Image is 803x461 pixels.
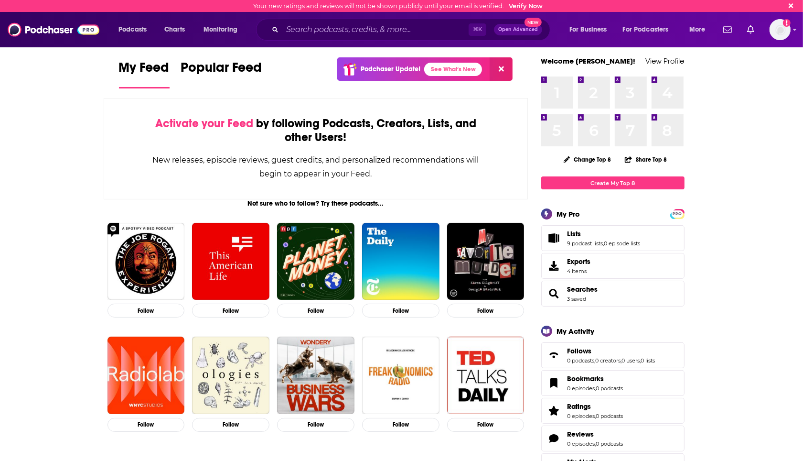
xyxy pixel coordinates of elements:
[743,22,758,38] a: Show notifications dropdown
[107,304,185,318] button: Follow
[164,23,185,36] span: Charts
[107,337,185,414] img: Radiolab
[567,402,623,411] a: Ratings
[541,398,685,424] span: Ratings
[557,327,595,336] div: My Activity
[595,385,596,392] span: ,
[362,418,439,432] button: Follow
[567,430,594,439] span: Reviews
[541,281,685,307] span: Searches
[567,430,623,439] a: Reviews
[683,22,717,37] button: open menu
[197,22,250,37] button: open menu
[541,56,636,66] a: Welcome [PERSON_NAME]!
[783,19,791,27] svg: Email not verified
[567,402,591,411] span: Ratings
[545,404,564,417] a: Ratings
[525,18,542,27] span: New
[277,223,354,300] img: Planet Money
[447,337,525,414] img: TED Talks Daily
[112,22,159,37] button: open menu
[277,337,354,414] img: Business Wars
[545,432,564,445] a: Reviews
[192,337,269,414] img: Ologies with Alie Ward
[541,370,685,396] span: Bookmarks
[545,376,564,390] a: Bookmarks
[596,413,623,419] a: 0 podcasts
[595,440,596,447] span: ,
[567,285,598,294] a: Searches
[541,225,685,251] span: Lists
[672,210,683,217] a: PRO
[567,374,604,383] span: Bookmarks
[604,240,641,247] a: 0 episode lists
[567,257,591,266] span: Exports
[623,23,669,36] span: For Podcasters
[447,223,525,300] img: My Favorite Murder with Karen Kilgariff and Georgia Hardstark
[569,23,607,36] span: For Business
[447,418,525,432] button: Follow
[265,19,559,41] div: Search podcasts, credits, & more...
[541,253,685,279] a: Exports
[192,304,269,318] button: Follow
[641,357,655,364] a: 0 lists
[104,199,528,208] div: Not sure who to follow? Try these podcasts...
[567,240,603,247] a: 9 podcast lists
[119,59,170,81] span: My Feed
[617,22,683,37] button: open menu
[545,259,564,273] span: Exports
[567,347,592,355] span: Follows
[596,440,623,447] a: 0 podcasts
[424,63,482,76] a: See What's New
[770,19,791,40] span: Logged in as kevinscottsmith
[622,357,640,364] a: 0 users
[770,19,791,40] img: User Profile
[567,385,595,392] a: 0 episodes
[192,418,269,432] button: Follow
[719,22,736,38] a: Show notifications dropdown
[8,21,99,39] img: Podchaser - Follow, Share and Rate Podcasts
[545,349,564,362] a: Follows
[646,56,685,66] a: View Profile
[567,413,595,419] a: 0 episodes
[181,59,262,81] span: Popular Feed
[155,116,253,131] span: Activate your Feed
[541,426,685,451] span: Reviews
[567,230,581,238] span: Lists
[595,413,596,419] span: ,
[469,23,486,36] span: ⌘ K
[107,223,185,300] img: The Joe Rogan Experience
[545,231,564,245] a: Lists
[596,357,621,364] a: 0 creators
[689,23,706,36] span: More
[107,418,185,432] button: Follow
[192,223,269,300] img: This American Life
[277,418,354,432] button: Follow
[203,23,237,36] span: Monitoring
[621,357,622,364] span: ,
[362,337,439,414] a: Freakonomics Radio
[567,357,595,364] a: 0 podcasts
[596,385,623,392] a: 0 podcasts
[118,23,147,36] span: Podcasts
[362,223,439,300] img: The Daily
[447,304,525,318] button: Follow
[567,347,655,355] a: Follows
[595,357,596,364] span: ,
[603,240,604,247] span: ,
[558,154,617,165] button: Change Top 8
[563,22,619,37] button: open menu
[545,287,564,300] a: Searches
[498,27,538,32] span: Open Advanced
[152,153,480,181] div: New releases, episode reviews, guest credits, and personalized recommendations will begin to appe...
[640,357,641,364] span: ,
